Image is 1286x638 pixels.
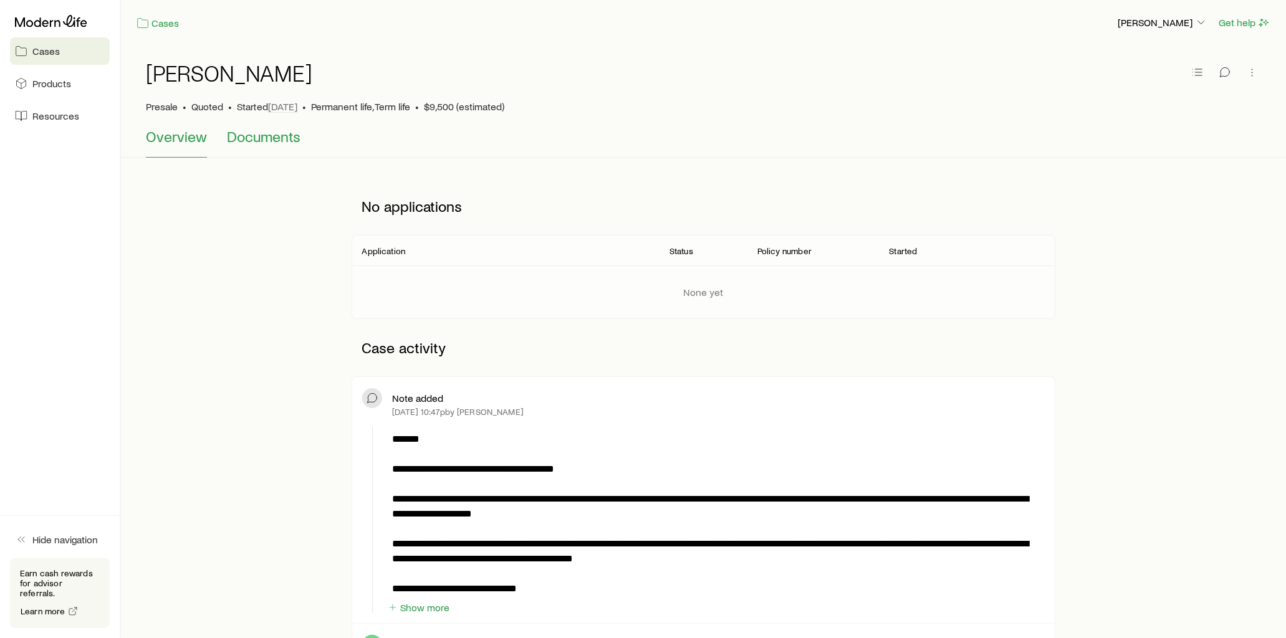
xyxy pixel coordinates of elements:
[302,100,306,113] span: •
[146,128,207,145] span: Overview
[757,246,812,256] p: Policy number
[10,558,110,628] div: Earn cash rewards for advisor referrals.Learn more
[21,607,65,616] span: Learn more
[10,37,110,65] a: Cases
[392,407,524,417] p: [DATE] 10:47p by [PERSON_NAME]
[237,100,297,113] p: Started
[146,128,1261,158] div: Case details tabs
[268,100,297,113] span: [DATE]
[227,128,300,145] span: Documents
[146,60,312,85] h1: [PERSON_NAME]
[32,533,98,546] span: Hide navigation
[415,100,419,113] span: •
[387,602,450,614] button: Show more
[20,568,100,598] p: Earn cash rewards for advisor referrals.
[183,100,186,113] span: •
[669,246,693,256] p: Status
[10,70,110,97] a: Products
[10,102,110,130] a: Resources
[32,77,71,90] span: Products
[392,392,443,404] p: Note added
[1118,16,1207,29] p: [PERSON_NAME]
[352,188,1055,225] p: No applications
[146,100,178,113] p: Presale
[1117,16,1208,31] button: [PERSON_NAME]
[32,45,60,57] span: Cases
[1218,16,1271,30] button: Get help
[10,526,110,553] button: Hide navigation
[228,100,232,113] span: •
[684,286,724,298] p: None yet
[136,16,180,31] a: Cases
[311,100,410,113] span: Permanent life, Term life
[32,110,79,122] span: Resources
[362,246,405,256] p: Application
[424,100,504,113] span: $9,500 (estimated)
[890,246,918,256] p: Started
[352,329,1055,366] p: Case activity
[191,100,223,113] span: Quoted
